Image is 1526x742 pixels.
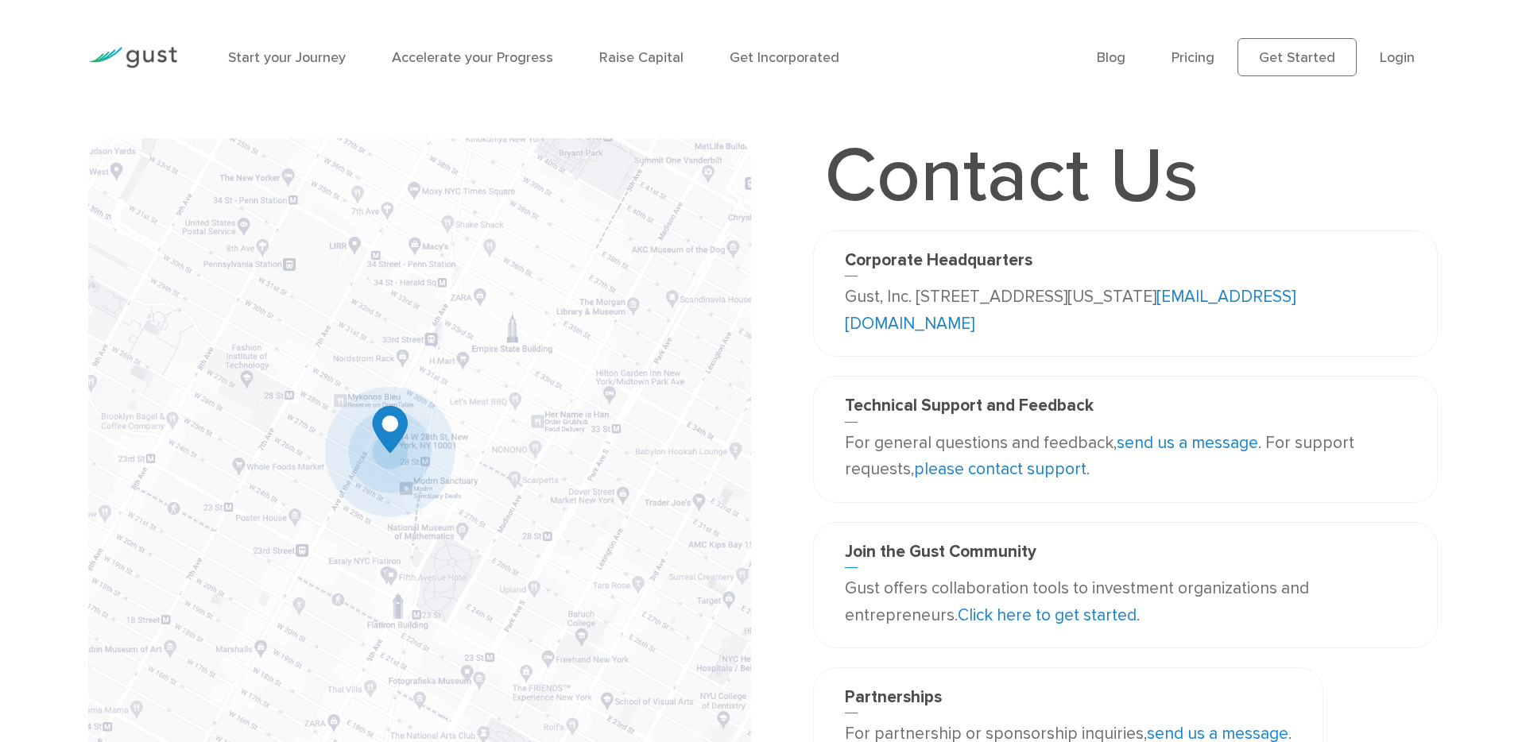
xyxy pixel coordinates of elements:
a: please contact support [914,459,1086,479]
h3: Partnerships [845,687,1292,713]
img: Gust Logo [88,47,177,68]
h3: Technical Support and Feedback [845,396,1406,422]
a: Raise Capital [599,49,684,66]
h3: Corporate Headquarters [845,250,1406,276]
a: Login [1380,49,1415,66]
p: Gust, Inc. [STREET_ADDRESS][US_STATE] [845,284,1406,337]
a: send us a message [1117,433,1258,453]
h1: Contact Us [813,138,1210,214]
p: Gust offers collaboration tools to investment organizations and entrepreneurs. . [845,575,1406,628]
a: Get Started [1237,38,1357,76]
a: Get Incorporated [730,49,839,66]
p: For general questions and feedback, . For support requests, . [845,430,1406,483]
a: Blog [1097,49,1125,66]
a: Accelerate your Progress [392,49,553,66]
a: Start your Journey [228,49,346,66]
a: Click here to get started [958,605,1137,625]
a: [EMAIL_ADDRESS][DOMAIN_NAME] [845,287,1296,334]
a: Pricing [1172,49,1214,66]
h3: Join the Gust Community [845,542,1406,568]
